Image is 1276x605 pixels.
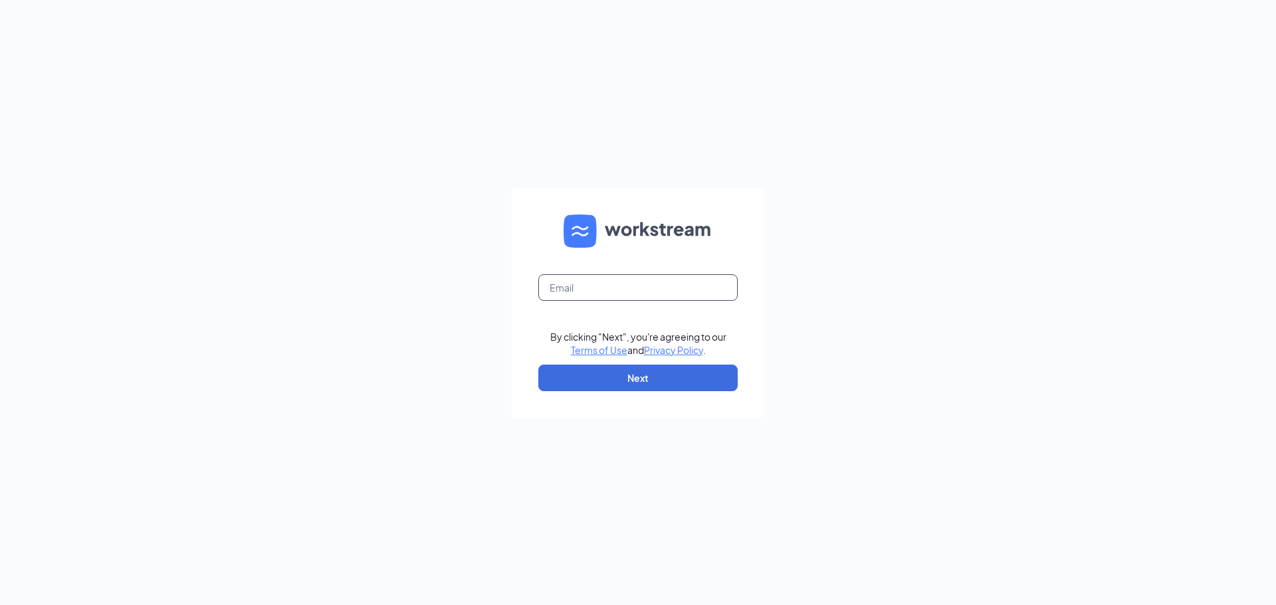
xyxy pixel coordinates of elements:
[564,215,712,248] img: WS logo and Workstream text
[538,274,738,301] input: Email
[538,365,738,391] button: Next
[550,330,726,357] div: By clicking "Next", you're agreeing to our and .
[571,344,627,356] a: Terms of Use
[644,344,703,356] a: Privacy Policy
